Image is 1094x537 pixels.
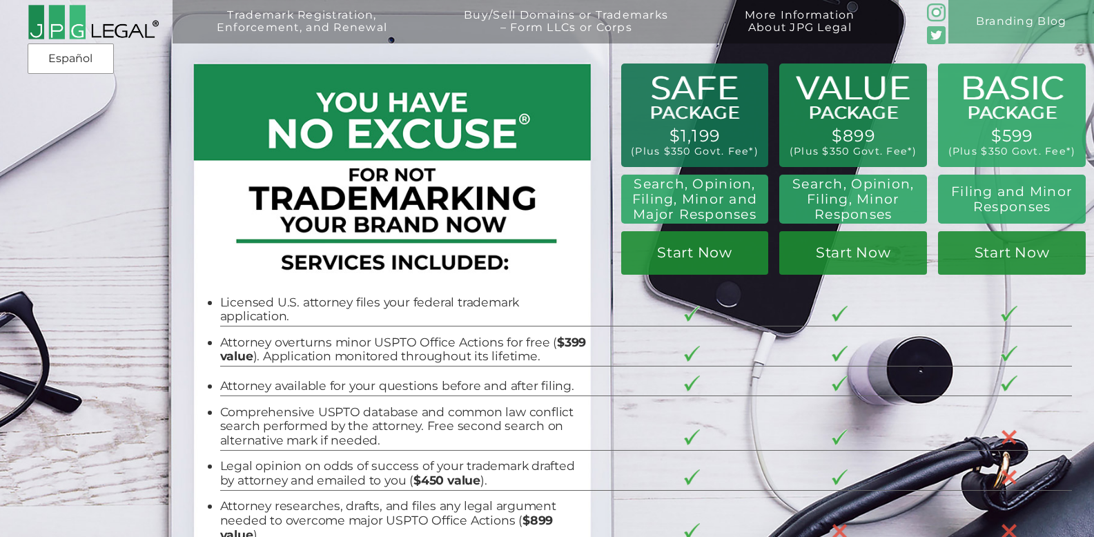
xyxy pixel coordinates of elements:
img: glyph-logo_May2016-green3-90.png [927,3,945,21]
li: Comprehensive USPTO database and common law conflict search performed by the attorney. Free secon... [220,405,589,448]
b: $450 value [413,473,480,487]
img: 2016-logo-black-letters-3-r.png [28,4,159,40]
img: checkmark-border-3.png [1001,346,1017,362]
img: checkmark-border-3.png [684,469,701,485]
img: checkmark-border-3.png [684,429,701,445]
li: Licensed U.S. attorney files your federal trademark application. [220,295,589,324]
a: Start Now [938,231,1086,275]
a: Start Now [621,231,769,275]
h2: Search, Opinion, Filing, Minor and Major Responses [627,177,762,223]
img: checkmark-border-3.png [684,375,701,391]
img: checkmark-border-3.png [1001,375,1017,391]
img: checkmark-border-3.png [832,346,848,362]
b: $399 value [220,335,587,364]
a: Buy/Sell Domains or Trademarks– Form LLCs or Corps [431,9,701,52]
h2: Filing and Minor Responses [947,184,1077,215]
a: Trademark Registration,Enforcement, and Renewal [184,9,420,52]
img: checkmark-border-3.png [832,429,848,445]
img: checkmark-border-3.png [832,375,848,391]
img: X-30-3.png [1001,429,1017,446]
img: checkmark-border-3.png [1001,306,1017,322]
h2: Search, Opinion, Filing, Minor Responses [788,177,919,223]
img: checkmark-border-3.png [684,306,701,322]
img: checkmark-border-3.png [684,346,701,362]
img: Twitter_Social_Icon_Rounded_Square_Color-mid-green3-90.png [927,26,945,44]
a: Español [32,46,110,71]
a: More InformationAbout JPG Legal [712,9,888,52]
li: Attorney available for your questions before and after filing. [220,379,589,393]
img: X-30-3.png [1001,469,1017,486]
li: Attorney overturns minor USPTO Office Actions for free ( ). Application monitored throughout its ... [220,335,589,364]
a: Start Now [779,231,927,275]
li: Legal opinion on odds of success of your trademark drafted by attorney and emailed to you ( ). [220,459,589,487]
img: checkmark-border-3.png [832,469,848,485]
img: checkmark-border-3.png [832,306,848,322]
